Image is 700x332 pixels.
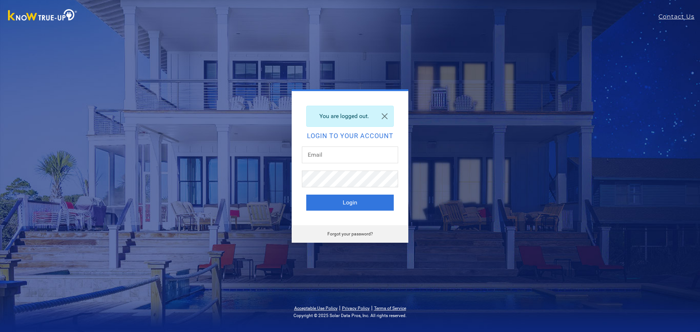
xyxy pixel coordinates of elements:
[302,147,398,163] input: Email
[327,231,373,237] a: Forgot your password?
[306,106,394,127] div: You are logged out.
[376,106,393,126] a: Close
[4,8,81,24] img: Know True-Up
[306,195,394,211] button: Login
[658,12,700,21] a: Contact Us
[342,306,370,311] a: Privacy Policy
[339,304,341,311] span: |
[374,306,406,311] a: Terms of Service
[371,304,373,311] span: |
[306,133,394,139] h2: Login to your account
[294,306,338,311] a: Acceptable Use Policy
